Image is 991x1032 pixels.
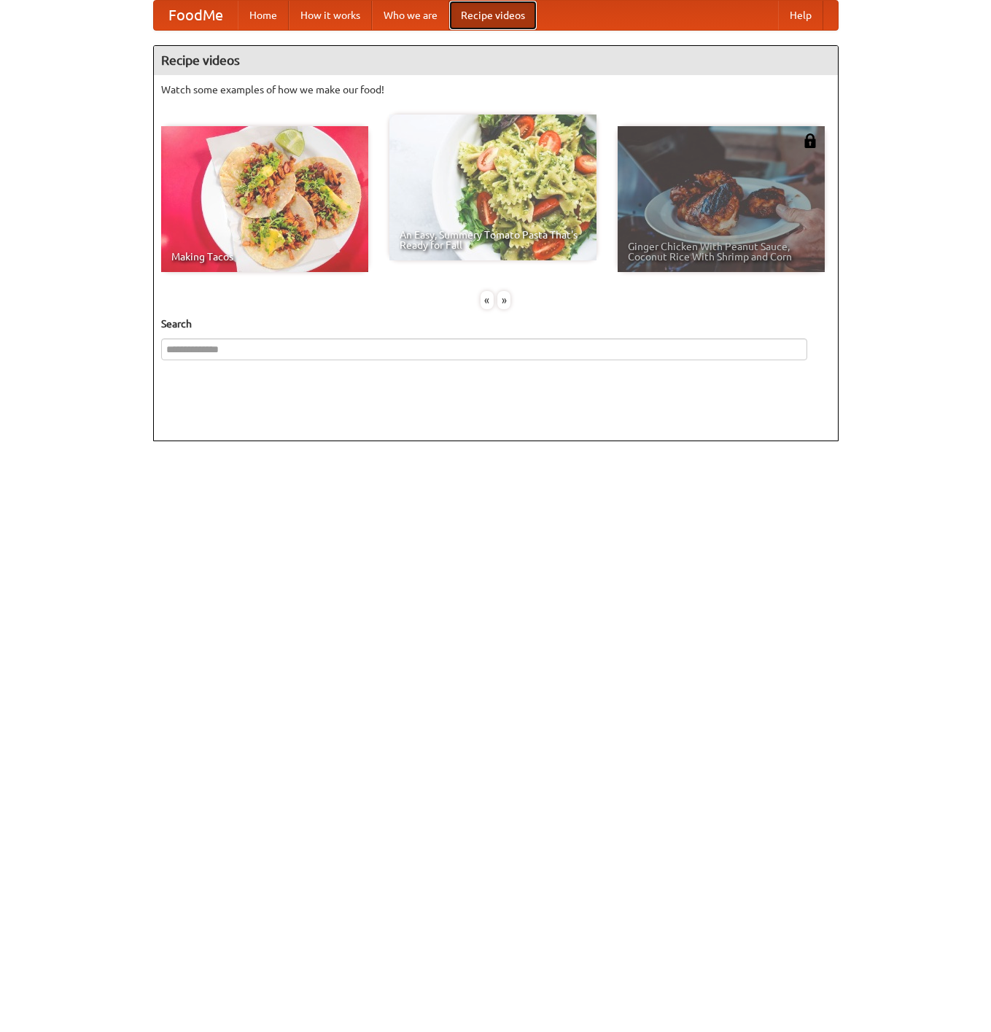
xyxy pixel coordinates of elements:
a: Recipe videos [449,1,537,30]
p: Watch some examples of how we make our food! [161,82,831,97]
a: Help [778,1,823,30]
a: An Easy, Summery Tomato Pasta That's Ready for Fall [389,115,596,260]
h5: Search [161,317,831,331]
div: « [481,291,494,309]
a: How it works [289,1,372,30]
img: 483408.png [803,133,817,148]
span: An Easy, Summery Tomato Pasta That's Ready for Fall [400,230,586,250]
h4: Recipe videos [154,46,838,75]
div: » [497,291,510,309]
a: FoodMe [154,1,238,30]
a: Home [238,1,289,30]
span: Making Tacos [171,252,358,262]
a: Making Tacos [161,126,368,272]
a: Who we are [372,1,449,30]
